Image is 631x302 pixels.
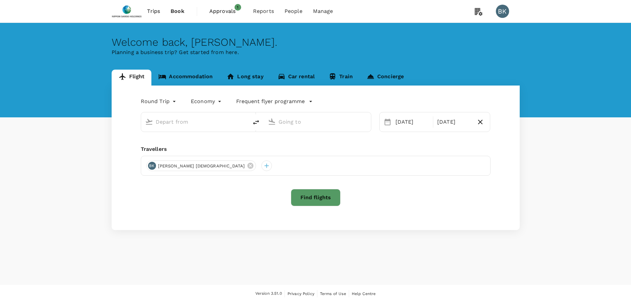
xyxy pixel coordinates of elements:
[291,189,341,206] button: Find flights
[112,70,152,86] a: Flight
[156,117,234,127] input: Depart from
[393,115,432,129] div: [DATE]
[141,96,178,107] div: Round Trip
[147,7,160,15] span: Trips
[146,160,256,171] div: BK[PERSON_NAME] [DEMOGRAPHIC_DATA]
[236,97,313,105] button: Frequent flyer programme
[148,162,156,170] div: BK
[220,70,270,86] a: Long stay
[112,36,520,48] div: Welcome back , [PERSON_NAME] .
[288,290,314,297] a: Privacy Policy
[243,121,245,122] button: Open
[151,70,220,86] a: Accommodation
[141,145,491,153] div: Travellers
[235,4,241,11] span: 1
[236,97,305,105] p: Frequent flyer programme
[279,117,357,127] input: Going to
[352,290,376,297] a: Help Centre
[320,290,346,297] a: Terms of Use
[366,121,368,122] button: Open
[322,70,360,86] a: Train
[248,114,264,130] button: delete
[352,291,376,296] span: Help Centre
[496,5,509,18] div: BK
[253,7,274,15] span: Reports
[112,4,142,19] img: Nippon Sanso Holdings Singapore Pte Ltd
[112,48,520,56] p: Planning a business trip? Get started from here.
[271,70,322,86] a: Car rental
[209,7,242,15] span: Approvals
[360,70,411,86] a: Concierge
[435,115,473,129] div: [DATE]
[154,163,249,169] span: [PERSON_NAME] [DEMOGRAPHIC_DATA]
[171,7,184,15] span: Book
[320,291,346,296] span: Terms of Use
[255,290,282,297] span: Version 3.51.0
[313,7,333,15] span: Manage
[285,7,302,15] span: People
[288,291,314,296] span: Privacy Policy
[191,96,223,107] div: Economy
